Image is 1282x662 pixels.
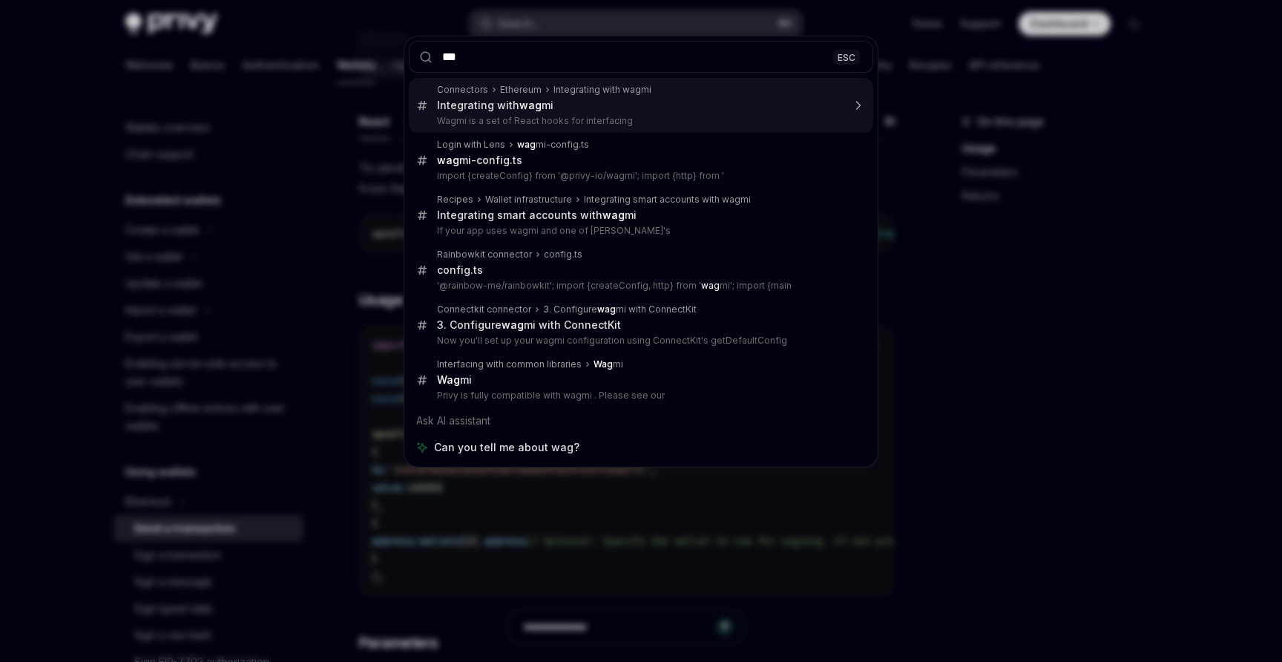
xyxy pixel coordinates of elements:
b: Wag [594,358,613,370]
div: Integrating smart accounts with wagmi [584,194,751,206]
p: If your app uses wagmi and one of [PERSON_NAME]'s [437,225,842,237]
div: mi-config.ts [517,139,589,151]
div: Rainbowkit connector [437,249,532,260]
div: 3. Configure mi with ConnectKit [437,318,621,332]
div: Integrating with mi [437,99,553,112]
div: Wallet infrastructure [485,194,572,206]
div: 3. Configure mi with ConnectKit [543,304,697,315]
div: Interfacing with common libraries [437,358,582,370]
div: Ask AI assistant [409,407,873,434]
b: Wag [437,373,460,386]
p: Privy is fully compatible with wagmi . Please see our [437,390,842,402]
b: wag [517,139,536,150]
div: Ethereum [500,84,542,96]
b: wag [701,280,720,291]
div: Integrating smart accounts with mi [437,209,637,222]
div: Connectors [437,84,488,96]
b: wag [597,304,616,315]
div: Integrating with wagmi [553,84,651,96]
div: Recipes [437,194,473,206]
b: wag [602,209,625,221]
div: Connectkit connector [437,304,531,315]
span: Can you tell me about wag? [434,440,579,455]
p: Now you'll set up your wagmi configuration using ConnectKit's getDefaultConfig [437,335,842,347]
div: mi [437,373,472,387]
div: config.ts [544,249,582,260]
div: mi-config.ts [437,154,522,167]
b: wag [502,318,524,331]
p: import {createConfig} from '@privy-io/wagmi'; import {http} from ' [437,170,842,182]
div: Login with Lens [437,139,505,151]
div: config.ts [437,263,483,277]
p: Wagmi is a set of React hooks for interfacing [437,115,842,127]
p: '@rainbow-me/rainbowkit'; import {createConfig, http} from ' mi'; import {main [437,280,842,292]
b: wag [437,154,459,166]
div: ESC [833,49,860,65]
div: mi [594,358,623,370]
b: wag [519,99,542,111]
